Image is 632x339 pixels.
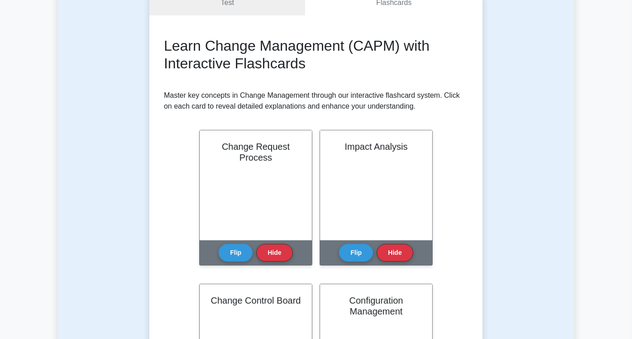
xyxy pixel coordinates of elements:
button: Flip [339,244,373,262]
button: Flip [219,244,253,262]
h2: Configuration Management [331,295,421,317]
button: Hide [377,244,413,262]
button: Hide [256,244,292,262]
p: Master key concepts in Change Management through our interactive flashcard system. Click on each ... [164,90,468,112]
h2: Impact Analysis [331,141,421,152]
h2: Learn Change Management (CAPM) with Interactive Flashcards [164,37,468,72]
h2: Change Control Board [211,295,301,306]
h2: Change Request Process [211,141,301,163]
